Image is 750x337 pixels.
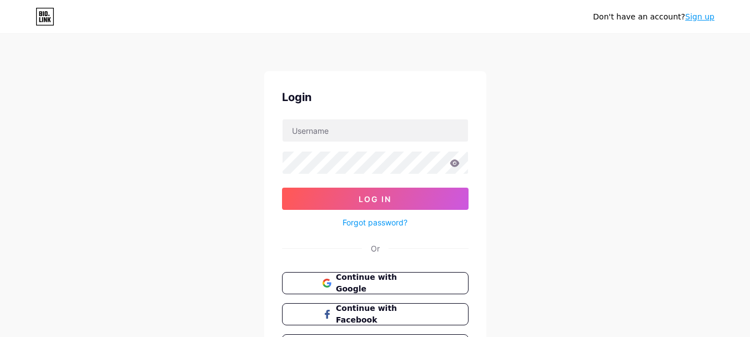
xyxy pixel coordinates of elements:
[685,12,714,21] a: Sign up
[593,11,714,23] div: Don't have an account?
[282,303,469,325] button: Continue with Facebook
[343,217,407,228] a: Forgot password?
[359,194,391,204] span: Log In
[282,272,469,294] button: Continue with Google
[283,119,468,142] input: Username
[282,89,469,105] div: Login
[336,271,427,295] span: Continue with Google
[336,303,427,326] span: Continue with Facebook
[371,243,380,254] div: Or
[282,188,469,210] button: Log In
